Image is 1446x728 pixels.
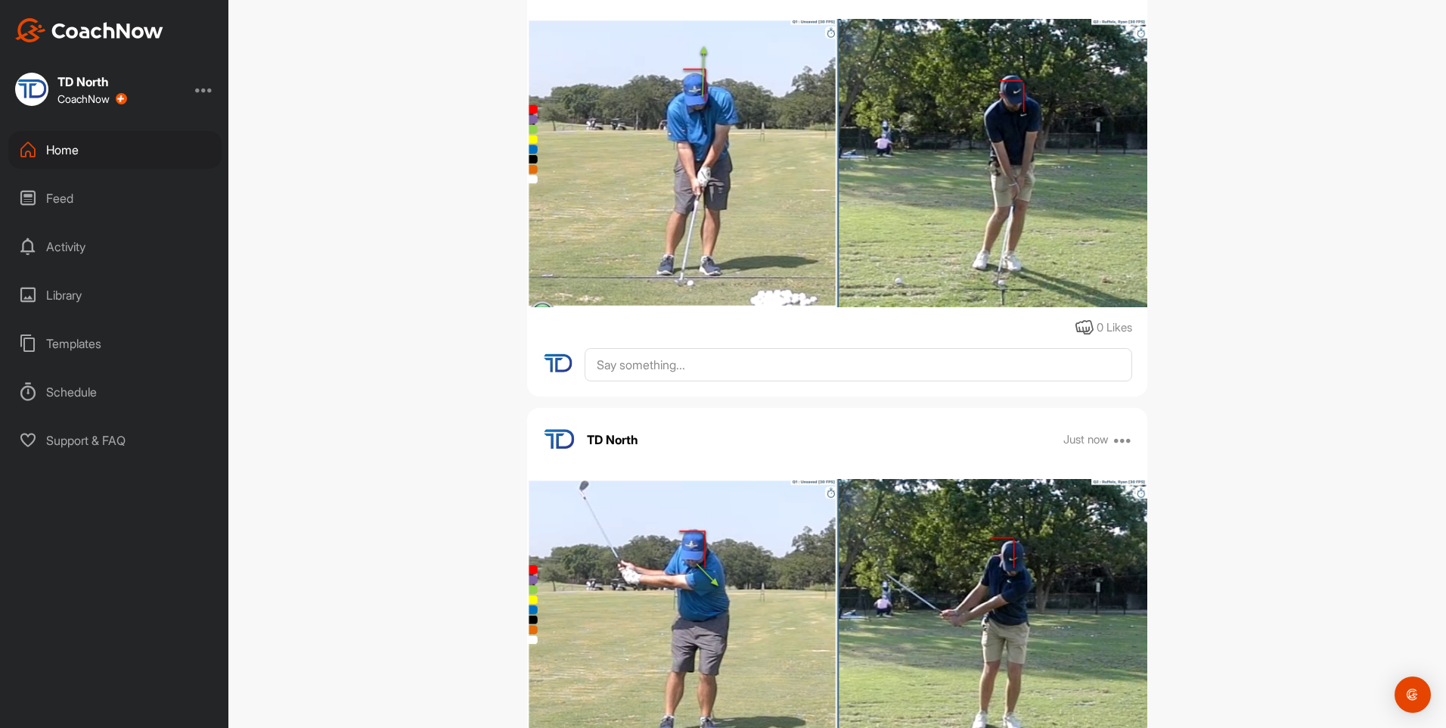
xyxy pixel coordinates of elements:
p: TD North [587,431,638,449]
div: Feed [8,179,222,217]
img: CoachNow [15,18,163,42]
div: Support & FAQ [8,422,222,459]
div: Open Intercom Messenger [1395,677,1431,713]
div: Library [8,276,222,314]
img: media [527,19,1147,308]
div: Schedule [8,373,222,411]
div: TD North [57,76,127,88]
img: square_a2c626d8416b12200a2ebc46ed2e55fa.jpg [15,73,48,106]
div: 0 Likes [1097,319,1132,337]
img: avatar [542,423,576,456]
div: CoachNow [57,93,127,105]
img: avatar [542,348,573,379]
div: Home [8,131,222,169]
p: Just now [1063,432,1109,447]
div: Activity [8,228,222,266]
div: Templates [8,325,222,362]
